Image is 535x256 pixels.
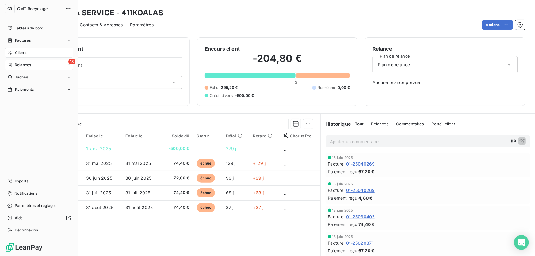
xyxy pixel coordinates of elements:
span: +37 j [253,205,263,210]
span: 279 j [226,146,236,151]
span: Échu [210,85,219,90]
span: Plan de relance [378,62,410,68]
span: Relances [371,121,389,126]
span: -500,00 € [165,146,189,152]
span: _ [284,175,285,181]
div: Délai [226,133,246,138]
span: Aucune relance prévue [373,79,518,86]
span: +99 j [253,175,264,181]
span: échue [197,174,215,183]
span: 0,00 € [338,85,350,90]
span: 01-25030402 [346,213,375,220]
span: _ [284,146,285,151]
span: -500,00 € [235,93,254,98]
span: 18 [68,59,75,64]
h3: KOALA SERVICE - 411KOALAS [54,7,163,18]
div: Chorus Pro [284,133,316,138]
span: Crédit divers [210,93,233,98]
span: Paramètres [130,22,154,28]
span: 31 juil. 2025 [125,190,150,195]
span: 74,40 € [165,204,189,211]
span: Relances [15,62,31,68]
span: 74,40 € [165,190,189,196]
span: 31 août 2025 [86,205,113,210]
span: échue [197,203,215,212]
span: 295,20 € [221,85,238,90]
a: Aide [5,213,73,223]
span: Propriétés Client [49,63,182,71]
span: 01-25040269 [346,161,375,167]
button: Actions [482,20,513,30]
span: 99 j [226,175,234,181]
span: Paiement reçu [328,195,357,201]
span: 13 juin 2025 [332,235,353,239]
span: _ [284,205,285,210]
span: 16 juin 2025 [332,156,353,159]
span: 30 juin 2025 [86,175,112,181]
span: Contacts & Adresses [80,22,123,28]
h6: Relance [373,45,518,52]
span: 01-25040269 [346,187,375,193]
span: Tout [355,121,364,126]
span: 13 juin 2025 [332,208,353,212]
div: Émise le [86,133,118,138]
span: 129 j [226,161,236,166]
span: 37 j [226,205,234,210]
span: Facture : [328,240,345,246]
span: 67,20 € [359,247,375,254]
span: Tâches [15,75,28,80]
span: Facture : [328,187,345,193]
h6: Historique [321,120,351,128]
img: Logo LeanPay [5,243,43,252]
span: CMT Recyclage [17,6,61,11]
span: 31 mai 2025 [125,161,151,166]
span: 74,40 € [165,160,189,166]
h2: -204,80 € [205,52,350,71]
span: Paiement reçu [328,221,357,227]
span: Factures [15,38,31,43]
div: Solde dû [165,133,189,138]
span: 31 août 2025 [125,205,153,210]
span: Paiement reçu [328,168,357,175]
span: 72,00 € [165,175,189,181]
span: échue [197,159,215,168]
span: +129 j [253,161,266,166]
span: Tableau de bord [15,25,43,31]
div: Statut [197,133,219,138]
span: 0 [295,80,297,85]
span: Portail client [432,121,455,126]
span: 74,40 € [359,221,375,227]
h6: Encours client [205,45,240,52]
span: 67,20 € [359,168,375,175]
div: Échue le [125,133,157,138]
span: +68 j [253,190,264,195]
span: Facture : [328,213,345,220]
span: _ [284,190,285,195]
span: Non-échu [317,85,335,90]
span: Facture : [328,161,345,167]
span: Aide [15,215,23,221]
h6: Informations client [37,45,182,52]
span: 31 juil. 2025 [86,190,111,195]
span: Paiements [15,87,34,92]
span: Déconnexion [15,227,38,233]
span: Commentaires [396,121,424,126]
span: 4,80 € [359,195,373,201]
div: Retard [253,133,276,138]
span: échue [197,188,215,197]
span: Paiement reçu [328,247,357,254]
span: Imports [15,178,28,184]
span: Notifications [14,191,37,196]
span: 31 mai 2025 [86,161,112,166]
span: 13 juin 2025 [332,182,353,186]
span: 1 janv. 2025 [86,146,111,151]
span: 30 juin 2025 [125,175,151,181]
span: _ [284,161,285,166]
span: 68 j [226,190,234,195]
span: 01-25020371 [346,240,374,246]
div: Open Intercom Messenger [514,235,529,250]
span: Clients [15,50,27,55]
div: CR [5,4,15,13]
span: Paramètres et réglages [15,203,56,208]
